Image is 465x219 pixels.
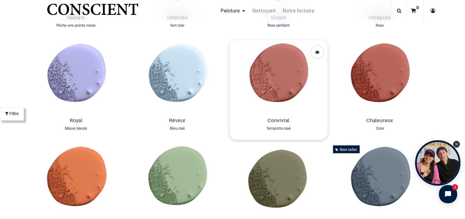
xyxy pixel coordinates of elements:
[9,110,19,117] span: Filtre
[229,143,328,218] img: Product image
[128,143,226,218] img: Product image
[453,141,460,148] div: Close Tolstoy widget
[29,118,123,124] a: Royal
[131,118,224,124] a: Rêveur
[220,7,240,14] span: Peinture
[232,22,325,28] div: Rose pétillant
[333,125,426,131] div: Ocre
[131,125,224,131] div: Bleu clair
[331,40,429,115] img: Product image
[252,7,276,14] span: Nettoyant
[29,125,123,131] div: Mauve bleuté
[415,140,460,186] div: Tolstoy bubble widget
[415,140,460,186] div: Open Tolstoy
[434,180,462,208] iframe: Tidio Chat
[27,143,125,218] img: Product image
[282,7,314,14] span: Notre histoire
[331,143,429,218] img: Product image
[229,40,328,115] img: Product image
[333,118,426,124] a: Chaleureux
[232,118,325,124] a: Convivial
[333,145,360,153] div: Best seller
[311,45,324,58] a: Quick View
[131,22,224,28] div: Vert clair
[29,22,123,28] div: Pêche une pointe rosée
[333,22,426,28] div: Rose
[232,125,325,131] div: Terracotta rosé
[415,5,420,11] sup: 0
[128,40,226,115] img: Product image
[27,40,125,115] img: Product image
[415,140,460,186] div: Open Tolstoy widget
